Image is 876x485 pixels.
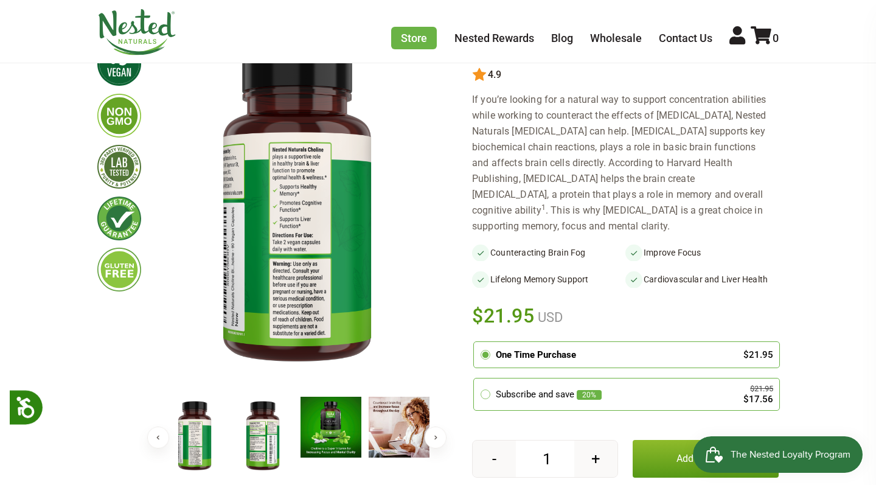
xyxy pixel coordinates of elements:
[369,397,429,458] img: Choline Bitartrate
[164,397,225,476] img: Choline Bitartrate
[590,32,642,44] a: Wholesale
[551,32,573,44] a: Blog
[472,244,625,261] li: Counteracting Brain Fog
[97,145,141,189] img: thirdpartytested
[487,69,501,80] span: 4.9
[147,427,169,448] button: Previous
[97,94,141,138] img: gmofree
[97,248,141,291] img: glutenfree
[454,32,534,44] a: Nested Rewards
[391,27,437,49] a: Store
[97,9,176,55] img: Nested Naturals
[773,32,779,44] span: 0
[541,203,546,212] sup: 1
[472,271,625,288] li: Lifelong Memory Support
[473,441,516,477] button: -
[97,197,141,240] img: lifetimeguarantee
[301,397,361,458] img: Choline Bitartrate
[535,310,563,325] span: USD
[97,42,141,86] img: vegan
[574,441,617,477] button: +
[625,244,779,261] li: Improve Focus
[751,32,779,44] a: 0
[161,32,433,386] img: Choline Bitartrate
[633,440,779,478] button: Add to basket
[693,436,864,473] iframe: Button to open loyalty program pop-up
[472,302,535,329] span: $21.95
[659,32,712,44] a: Contact Us
[232,397,293,476] img: Choline Bitartrate
[472,92,779,234] div: If you’re looking for a natural way to support concentration abilities while working to counterac...
[472,68,487,82] img: star.svg
[425,427,447,448] button: Next
[625,271,779,288] li: Cardiovascular and Liver Health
